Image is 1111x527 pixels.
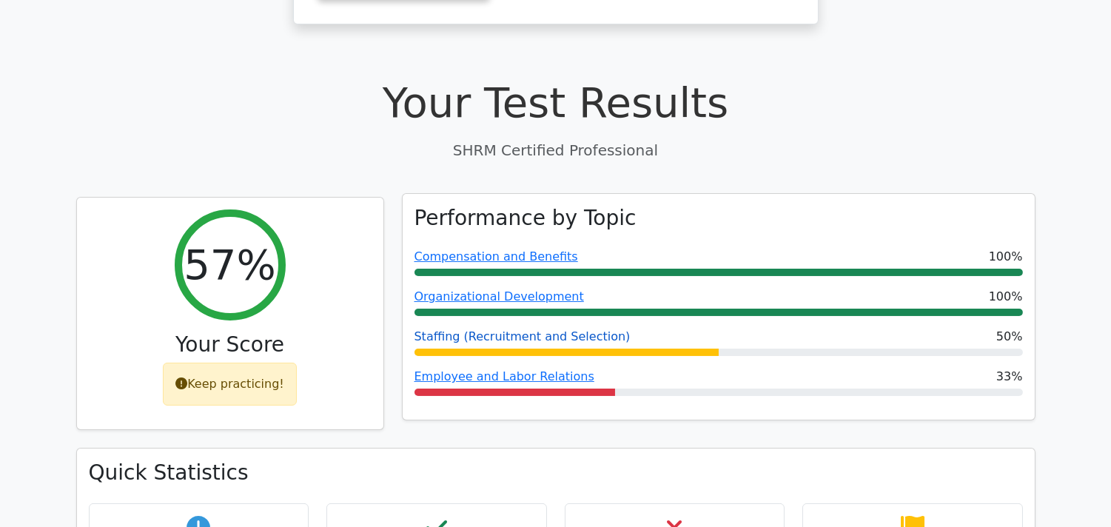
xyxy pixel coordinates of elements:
[89,332,372,358] h3: Your Score
[89,460,1023,486] h3: Quick Statistics
[996,328,1023,346] span: 50%
[996,368,1023,386] span: 33%
[414,249,578,263] a: Compensation and Benefits
[414,289,584,303] a: Organizational Development
[414,206,637,231] h3: Performance by Topic
[184,240,275,289] h2: 57%
[414,369,594,383] a: Employee and Labor Relations
[989,288,1023,306] span: 100%
[414,329,631,343] a: Staffing (Recruitment and Selection)
[76,78,1036,127] h1: Your Test Results
[163,363,297,406] div: Keep practicing!
[76,139,1036,161] p: SHRM Certified Professional
[989,248,1023,266] span: 100%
